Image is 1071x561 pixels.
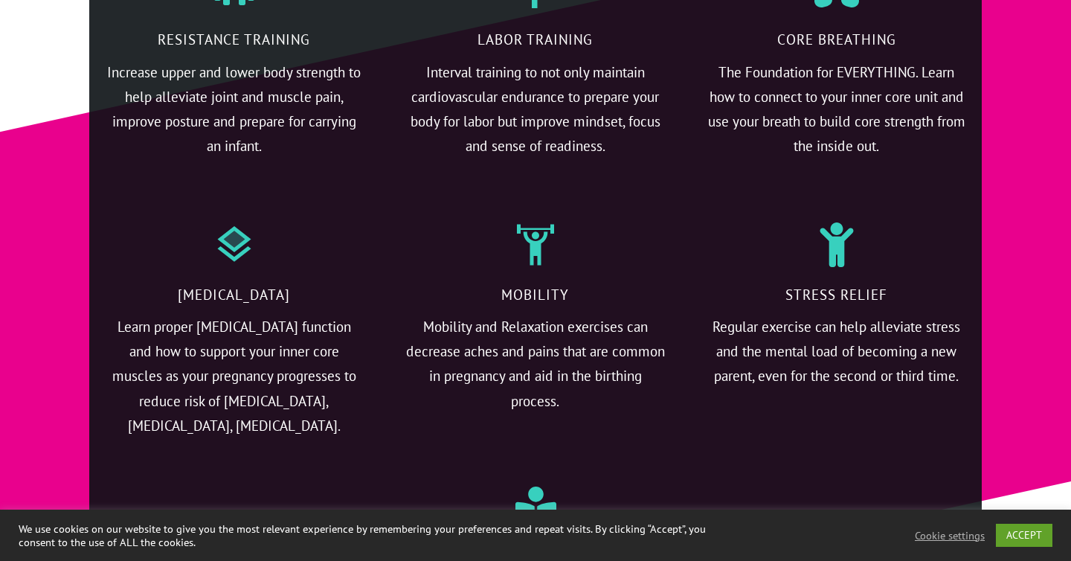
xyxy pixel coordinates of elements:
[707,60,966,177] p: The Foundation for EVERYTHING. Learn how to connect to your inner core unit and use your breath t...
[785,286,887,304] span: Stress relief
[477,31,593,48] span: Labor training
[105,315,364,456] p: Learn proper [MEDICAL_DATA] function and how to support your inner core muscles as your pregnancy...
[19,522,742,549] div: We use cookies on our website to give you the most relevant experience by remembering your prefer...
[406,283,665,315] p: Mobility
[105,28,364,60] p: Resistance training
[406,60,665,177] p: Interval training to not only maintain cardiovascular endurance to prepare your body for labor bu...
[105,60,364,177] p: Increase upper and lower body strength to help alleviate joint and muscle pain, improve posture a...
[707,315,966,407] p: Regular exercise can help alleviate stress and the mental load of becoming a new parent, even for...
[105,283,364,315] p: [MEDICAL_DATA]
[777,31,896,48] span: Core breathing
[406,315,665,432] p: Mobility and Relaxation exercises can decrease aches and pains that are common in pregnancy and a...
[915,529,985,542] a: Cookie settings
[996,524,1052,547] a: ACCEPT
